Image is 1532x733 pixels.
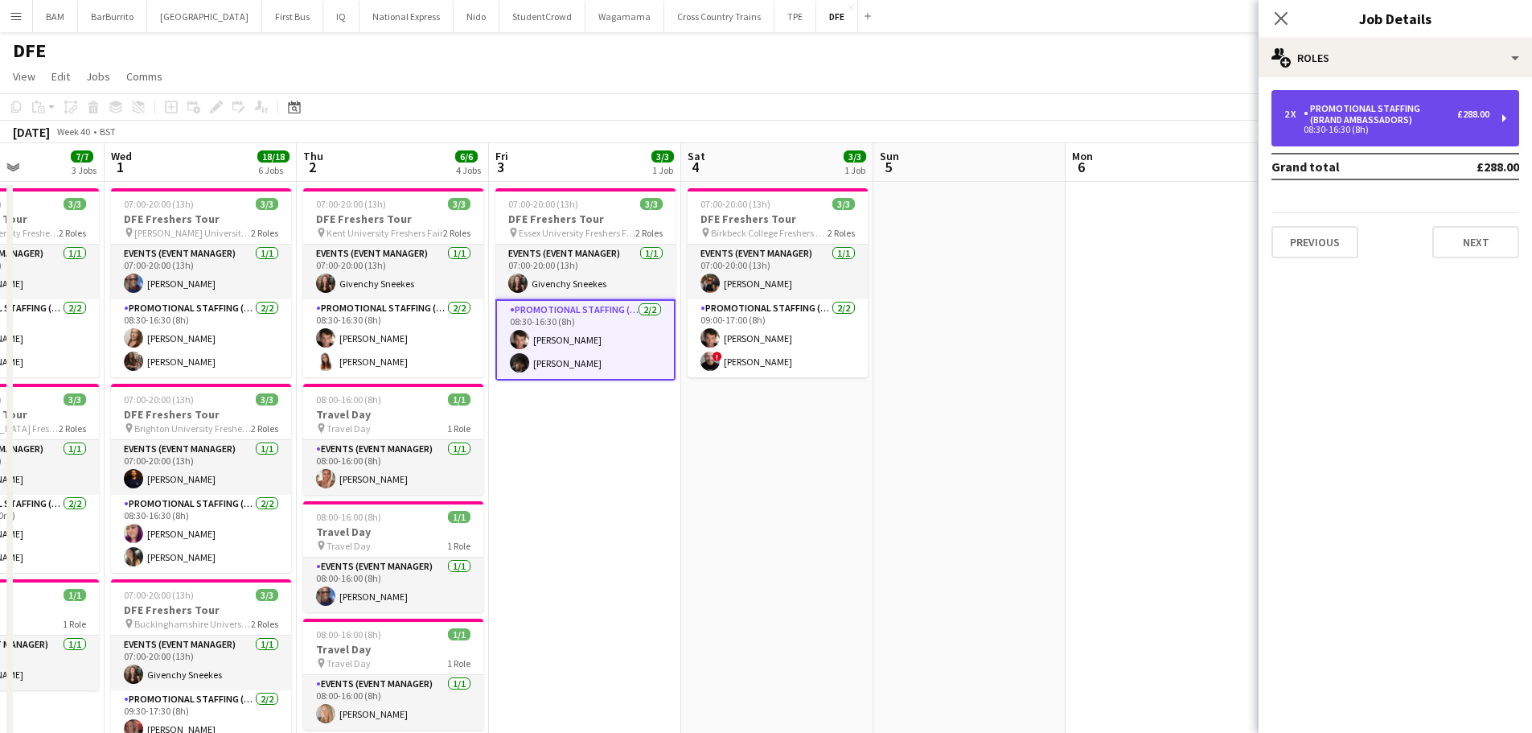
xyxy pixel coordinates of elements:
span: 5 [877,158,899,176]
span: 6/6 [455,150,478,163]
app-card-role: Events (Event Manager)1/108:00-16:00 (8h)[PERSON_NAME] [303,675,483,730]
div: BST [100,126,116,138]
app-card-role: Events (Event Manager)1/107:00-20:00 (13h)[PERSON_NAME] [111,440,291,495]
span: 07:00-20:00 (13h) [124,198,194,210]
span: Kent University Freshers Fair [327,227,443,239]
span: 1/1 [64,589,86,601]
h3: DFE Freshers Tour [495,212,676,226]
span: Jobs [86,69,110,84]
span: 3/3 [64,198,86,210]
button: Cross Country Trains [664,1,774,32]
span: 1 Role [447,540,470,552]
button: Next [1432,226,1519,258]
td: Grand total [1271,154,1423,179]
span: 07:00-20:00 (13h) [124,589,194,601]
h3: Travel Day [303,407,483,422]
app-card-role: Promotional Staffing (Brand Ambassadors)2/208:30-16:30 (8h)[PERSON_NAME][PERSON_NAME] [111,495,291,573]
h3: DFE Freshers Tour [111,407,291,422]
div: 4 Jobs [456,164,481,176]
button: Nido [454,1,499,32]
a: Comms [120,66,169,87]
app-card-role: Events (Event Manager)1/108:00-16:00 (8h)[PERSON_NAME] [303,440,483,495]
span: ! [713,352,722,361]
span: 3/3 [844,150,866,163]
span: Fri [495,149,508,163]
div: 3 Jobs [72,164,97,176]
span: Essex University Freshers Fair [519,227,635,239]
h3: Travel Day [303,525,483,539]
span: 3/3 [256,589,278,601]
app-card-role: Events (Event Manager)1/107:00-20:00 (13h)Givenchy Sneekes [111,636,291,690]
app-card-role: Promotional Staffing (Brand Ambassadors)2/209:00-17:00 (8h)[PERSON_NAME]![PERSON_NAME] [688,299,868,377]
span: 08:00-16:00 (8h) [316,393,381,406]
span: Edit [51,69,70,84]
span: 1/1 [448,393,470,406]
span: 2 Roles [59,422,86,434]
div: 1 Job [652,164,673,176]
span: 2 Roles [635,227,663,239]
span: Sat [688,149,705,163]
span: 1 [109,158,132,176]
span: Thu [303,149,323,163]
div: 1 Job [844,164,865,176]
span: 2 Roles [251,618,278,630]
div: Promotional Staffing (Brand Ambassadors) [1304,103,1457,126]
div: 2 x [1284,109,1304,120]
span: 3/3 [64,393,86,406]
div: 6 Jobs [258,164,289,176]
div: 08:00-16:00 (8h)1/1Travel Day Travel Day1 RoleEvents (Event Manager)1/108:00-16:00 (8h)[PERSON_NAME] [303,619,483,730]
span: 1 Role [447,657,470,669]
button: BarBurrito [78,1,147,32]
app-card-role: Events (Event Manager)1/107:00-20:00 (13h)Givenchy Sneekes [495,245,676,299]
app-job-card: 07:00-20:00 (13h)3/3DFE Freshers Tour Birkbeck College Freshers Fair2 RolesEvents (Event Manager)... [688,188,868,377]
app-card-role: Promotional Staffing (Brand Ambassadors)2/208:30-16:30 (8h)[PERSON_NAME][PERSON_NAME] [495,299,676,381]
app-job-card: 07:00-20:00 (13h)3/3DFE Freshers Tour Kent University Freshers Fair2 RolesEvents (Event Manager)1... [303,188,483,377]
app-card-role: Promotional Staffing (Brand Ambassadors)2/208:30-16:30 (8h)[PERSON_NAME][PERSON_NAME] [303,299,483,377]
span: 1 Role [63,618,86,630]
span: 3/3 [448,198,470,210]
button: Previous [1271,226,1358,258]
span: 07:00-20:00 (13h) [508,198,578,210]
span: 4 [685,158,705,176]
span: 1/1 [448,511,470,523]
span: 2 Roles [251,227,278,239]
app-card-role: Events (Event Manager)1/107:00-20:00 (13h)[PERSON_NAME] [688,245,868,299]
div: 08:30-16:30 (8h) [1284,126,1489,134]
app-job-card: 07:00-20:00 (13h)3/3DFE Freshers Tour Brighton University Freshers Fair2 RolesEvents (Event Manag... [111,384,291,573]
button: DFE [816,1,858,32]
span: Wed [111,149,132,163]
app-job-card: 08:00-16:00 (8h)1/1Travel Day Travel Day1 RoleEvents (Event Manager)1/108:00-16:00 (8h)[PERSON_NAME] [303,384,483,495]
span: 2 Roles [59,227,86,239]
div: Roles [1259,39,1532,77]
span: Week 40 [53,126,93,138]
button: StudentCrowd [499,1,585,32]
div: £288.00 [1457,109,1489,120]
app-card-role: Promotional Staffing (Brand Ambassadors)2/208:30-16:30 (8h)[PERSON_NAME][PERSON_NAME] [111,299,291,377]
button: Wagamama [585,1,664,32]
td: £288.00 [1423,154,1519,179]
span: 2 Roles [828,227,855,239]
span: 08:00-16:00 (8h) [316,511,381,523]
app-job-card: 07:00-20:00 (13h)3/3DFE Freshers Tour [PERSON_NAME] University Freshers Fair2 RolesEvents (Event ... [111,188,291,377]
span: 2 Roles [443,227,470,239]
span: Comms [126,69,162,84]
span: Sun [880,149,899,163]
app-card-role: Events (Event Manager)1/107:00-20:00 (13h)Givenchy Sneekes [303,245,483,299]
span: 07:00-20:00 (13h) [700,198,770,210]
span: 07:00-20:00 (13h) [316,198,386,210]
h3: DFE Freshers Tour [303,212,483,226]
span: 3/3 [256,198,278,210]
h3: DFE Freshers Tour [111,212,291,226]
span: Travel Day [327,422,371,434]
span: 1/1 [448,628,470,640]
button: First Bus [262,1,323,32]
app-job-card: 08:00-16:00 (8h)1/1Travel Day Travel Day1 RoleEvents (Event Manager)1/108:00-16:00 (8h)[PERSON_NAME] [303,501,483,612]
a: View [6,66,42,87]
span: 3/3 [640,198,663,210]
span: 18/18 [257,150,290,163]
span: 3/3 [256,393,278,406]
